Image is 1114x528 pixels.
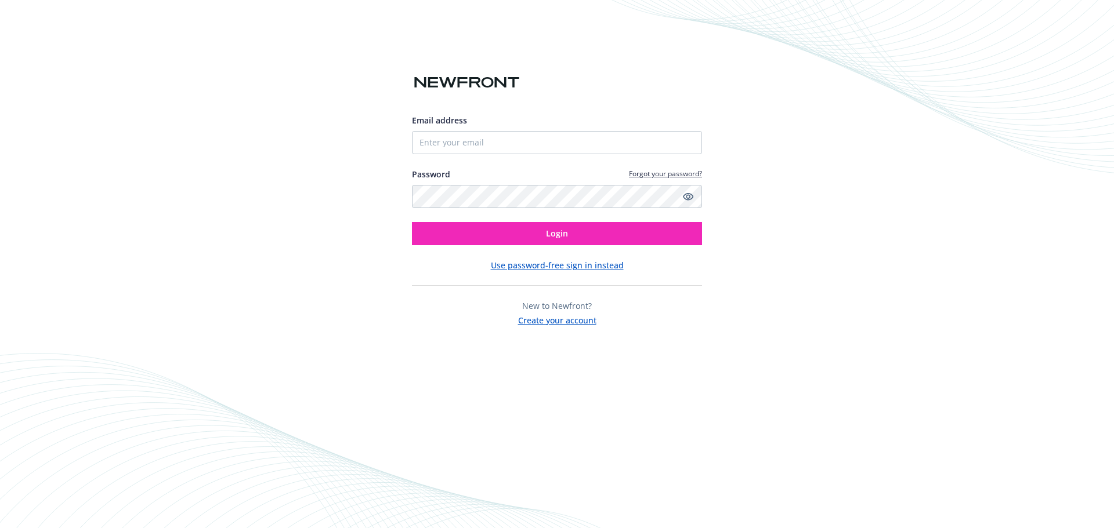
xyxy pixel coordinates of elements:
[412,168,450,180] label: Password
[629,169,702,179] a: Forgot your password?
[491,259,624,271] button: Use password-free sign in instead
[522,300,592,311] span: New to Newfront?
[412,115,467,126] span: Email address
[412,72,522,93] img: Newfront logo
[412,185,702,208] input: Enter your password
[681,190,695,203] a: Show password
[518,312,596,326] button: Create your account
[412,131,702,154] input: Enter your email
[412,222,702,245] button: Login
[546,228,568,239] span: Login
